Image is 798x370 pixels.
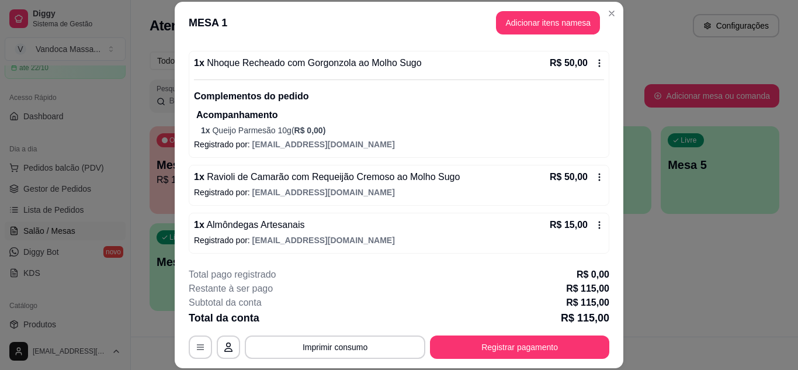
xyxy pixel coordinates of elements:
[194,89,604,103] p: Complementos do pedido
[602,4,621,23] button: Close
[550,170,588,184] p: R$ 50,00
[204,172,460,182] span: Ravioli de Camarão com Requeijão Cremoso ao Molho Sugo
[194,56,422,70] p: 1 x
[189,282,273,296] p: Restante à ser pago
[496,11,600,34] button: Adicionar itens namesa
[245,336,425,359] button: Imprimir consumo
[566,296,609,310] p: R$ 115,00
[430,336,609,359] button: Registrar pagamento
[189,296,262,310] p: Subtotal da conta
[175,2,623,44] header: MESA 1
[252,236,395,245] span: [EMAIL_ADDRESS][DOMAIN_NAME]
[196,108,604,122] p: Acompanhamento
[194,234,604,246] p: Registrado por:
[194,186,604,198] p: Registrado por:
[204,58,422,68] span: Nhoque Recheado com Gorgonzola ao Molho Sugo
[201,125,604,136] p: Queijo Parmesão 10g (
[550,56,588,70] p: R$ 50,00
[194,139,604,150] p: Registrado por:
[189,310,259,326] p: Total da conta
[577,268,609,282] p: R$ 0,00
[204,220,305,230] span: Almôndegas Artesanais
[201,126,212,135] span: 1 x
[194,170,460,184] p: 1 x
[189,268,276,282] p: Total pago registrado
[294,126,326,135] span: R$ 0,00 )
[252,188,395,197] span: [EMAIL_ADDRESS][DOMAIN_NAME]
[194,218,304,232] p: 1 x
[550,218,588,232] p: R$ 15,00
[252,140,395,149] span: [EMAIL_ADDRESS][DOMAIN_NAME]
[561,310,609,326] p: R$ 115,00
[566,282,609,296] p: R$ 115,00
